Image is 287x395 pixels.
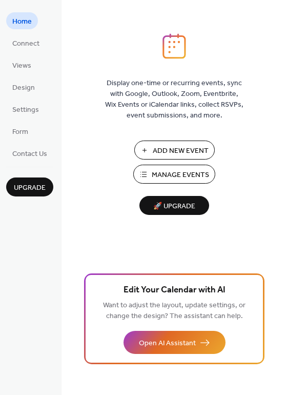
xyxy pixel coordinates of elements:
[12,149,47,160] span: Contact Us
[6,101,45,117] a: Settings
[12,127,28,137] span: Form
[124,283,225,298] span: Edit Your Calendar with AI
[103,299,245,323] span: Want to adjust the layout, update settings, or change the design? The assistant can help.
[152,170,209,181] span: Manage Events
[6,34,46,51] a: Connect
[105,78,243,121] span: Display one-time or recurring events, sync with Google, Outlook, Zoom, Eventbrite, Wix Events or ...
[6,145,53,162] a: Contact Us
[14,183,46,193] span: Upgrade
[6,56,37,73] a: Views
[139,196,209,215] button: 🚀 Upgrade
[12,16,32,27] span: Home
[6,123,34,140] a: Form
[134,141,215,160] button: Add New Event
[139,338,196,349] span: Open AI Assistant
[6,177,53,196] button: Upgrade
[153,146,209,156] span: Add New Event
[12,61,31,71] span: Views
[12,83,35,93] span: Design
[12,105,39,115] span: Settings
[146,200,203,213] span: 🚀 Upgrade
[6,12,38,29] a: Home
[124,331,225,354] button: Open AI Assistant
[6,78,41,95] a: Design
[162,33,186,59] img: logo_icon.svg
[12,38,39,49] span: Connect
[133,165,215,184] button: Manage Events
